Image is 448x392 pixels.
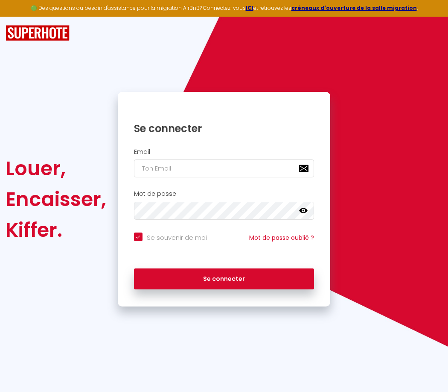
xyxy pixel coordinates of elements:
a: créneaux d'ouverture de la salle migration [291,4,417,12]
div: Louer, [6,153,106,184]
h2: Email [134,148,314,156]
input: Ton Email [134,159,314,177]
h1: Se connecter [134,122,314,135]
a: Mot de passe oublié ? [249,233,314,242]
div: Encaisser, [6,184,106,215]
div: Kiffer. [6,215,106,245]
button: Se connecter [134,268,314,290]
a: ICI [246,4,253,12]
h2: Mot de passe [134,190,314,197]
img: SuperHote logo [6,25,70,41]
